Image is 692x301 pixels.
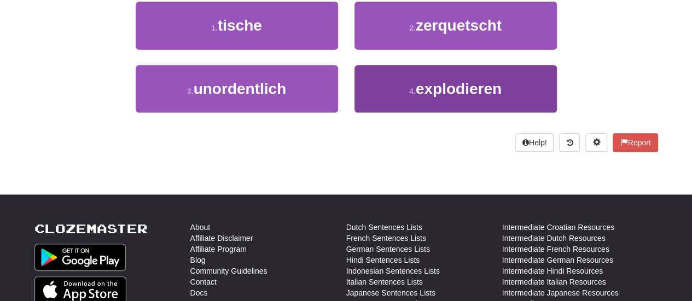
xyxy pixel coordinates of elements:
[190,255,206,265] a: Blog
[346,222,422,233] a: Dutch Sentences Lists
[502,276,606,287] a: Intermediate Italian Resources
[502,233,606,244] a: Intermediate Dutch Resources
[218,17,262,34] span: tische
[346,244,430,255] a: German Sentences Lists
[190,276,217,287] a: Contact
[416,80,502,97] span: explodieren
[190,222,211,233] a: About
[354,65,557,113] button: 4.explodieren
[211,23,218,32] small: 1 .
[559,133,580,152] button: Round history (alt+y)
[194,80,287,97] span: unordentlich
[613,133,658,152] button: Report
[136,65,338,113] button: 3.unordentlich
[416,17,502,34] span: zerquetscht
[346,265,440,276] a: Indonesian Sentences Lists
[502,244,609,255] a: Intermediate French Resources
[34,222,148,235] a: Clozemaster
[136,2,338,49] button: 1.tische
[187,87,194,96] small: 3 .
[502,265,603,276] a: Intermediate Hindi Resources
[502,287,619,298] a: Intermediate Japanese Resources
[190,244,247,255] a: Affiliate Program
[354,2,557,49] button: 2.zerquetscht
[34,244,126,271] img: Get it on Google Play
[502,255,613,265] a: Intermediate German Resources
[346,287,435,298] a: Japanese Sentences Lists
[409,87,416,96] small: 4 .
[515,133,554,152] button: Help!
[502,222,614,233] a: Intermediate Croatian Resources
[346,255,420,265] a: Hindi Sentences Lists
[409,23,416,32] small: 2 .
[190,287,208,298] a: Docs
[190,265,268,276] a: Community Guidelines
[346,233,426,244] a: French Sentences Lists
[346,276,423,287] a: Italian Sentences Lists
[190,233,253,244] a: Affiliate Disclaimer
